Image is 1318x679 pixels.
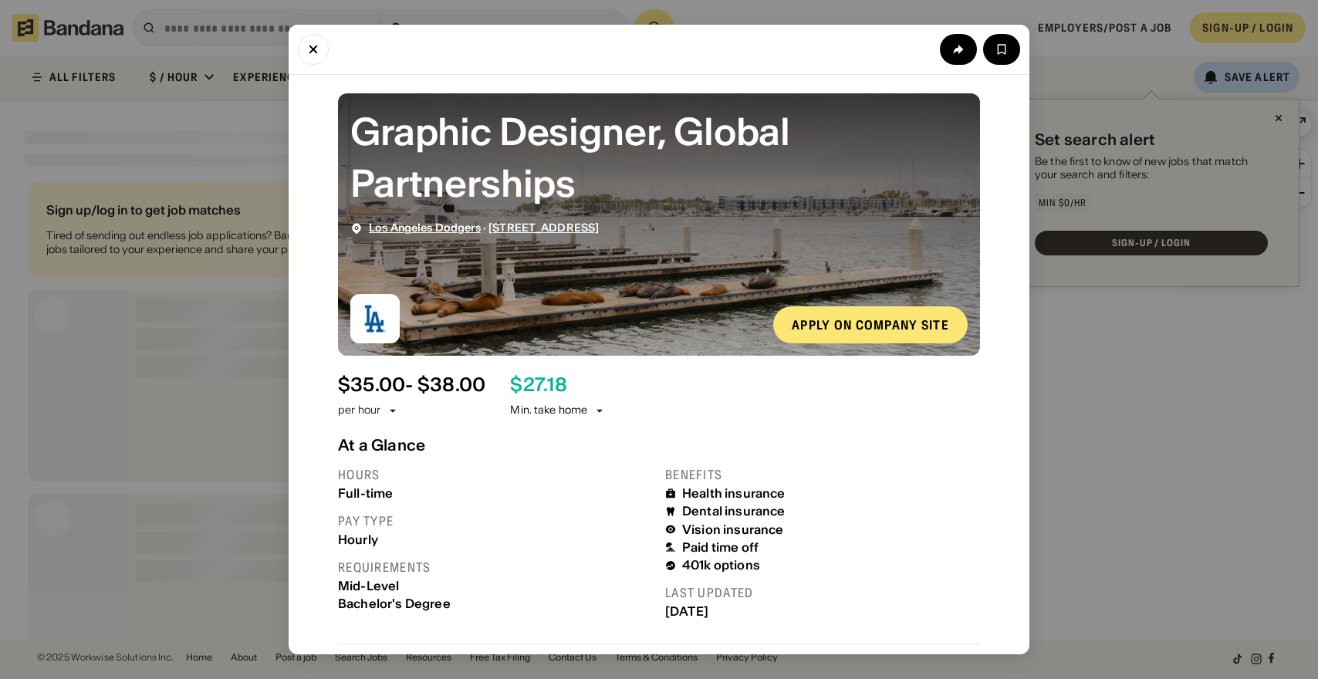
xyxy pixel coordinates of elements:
[510,374,566,397] div: $ 27.18
[298,34,329,65] button: Close
[338,467,653,483] div: Hours
[338,559,653,576] div: Requirements
[682,486,786,501] div: Health insurance
[682,540,759,555] div: Paid time off
[369,221,599,235] div: ·
[338,579,653,593] div: Mid-Level
[510,403,606,418] div: Min. take home
[338,403,380,418] div: per hour
[488,221,599,235] a: [STREET_ADDRESS]
[338,374,485,397] div: $ 35.00 - $38.00
[682,558,760,573] div: 401k options
[350,294,400,343] img: Los Angeles Dodgers logo
[665,467,980,483] div: Benefits
[665,585,980,601] div: Last updated
[338,436,980,454] div: At a Glance
[682,504,786,519] div: Dental insurance
[338,596,653,611] div: Bachelor's Degree
[682,522,784,537] div: Vision insurance
[338,513,653,529] div: Pay type
[338,486,653,501] div: Full-time
[338,532,653,547] div: Hourly
[369,221,481,235] a: Los Angeles Dodgers
[350,106,968,209] div: Graphic Designer, Global Partnerships
[665,604,980,619] div: [DATE]
[792,319,949,331] div: Apply on company site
